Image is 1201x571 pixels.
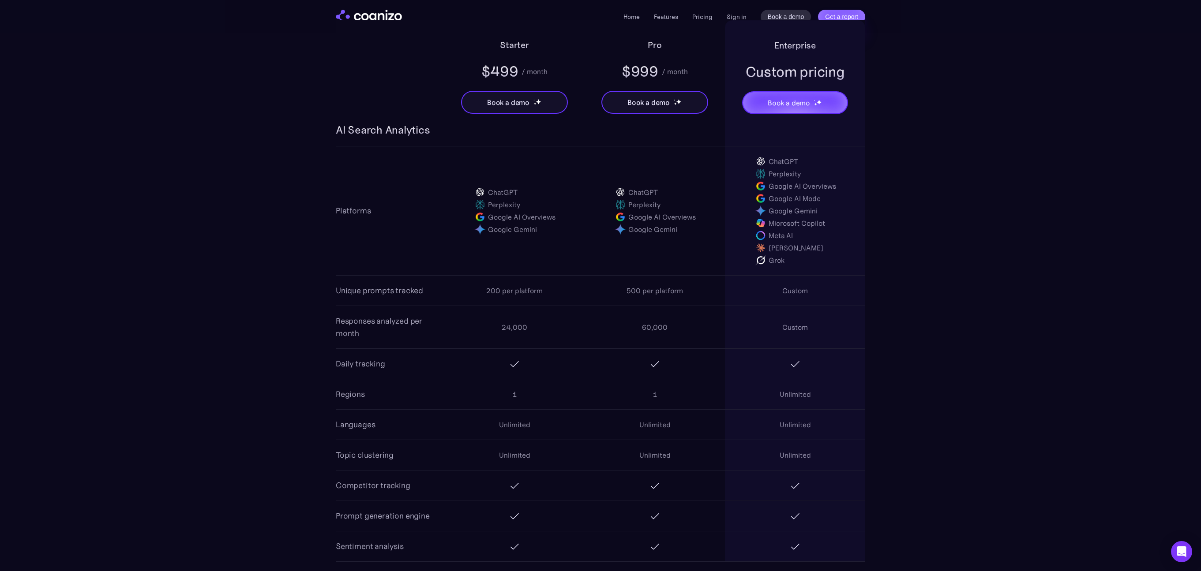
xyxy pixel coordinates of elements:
[662,66,688,77] div: / month
[639,419,671,430] div: Unlimited
[814,103,817,106] img: star
[742,91,848,114] a: Book a demostarstarstar
[642,322,668,332] div: 60,000
[336,10,402,24] img: cognizo logo
[653,389,657,399] div: 1
[782,322,808,332] div: Custom
[336,388,365,400] div: Regions
[769,218,825,228] div: Microsoft Copilot
[536,99,541,104] img: star
[486,285,543,296] div: 200 per platform
[622,62,658,81] div: $999
[814,100,815,101] img: star
[769,181,836,191] div: Google AI Overviews
[336,10,402,24] a: home
[746,62,845,82] div: Custom pricing
[336,510,430,522] div: Prompt generation engine
[488,187,518,198] div: ChatGPT
[780,450,811,460] div: Unlimited
[461,91,568,114] a: Book a demostarstarstar
[674,102,677,105] img: star
[487,97,529,108] div: Book a demo
[488,224,537,235] div: Google Gemini
[654,13,678,21] a: Features
[623,13,640,21] a: Home
[336,479,410,492] div: Competitor tracking
[500,38,529,52] h2: Starter
[780,389,811,399] div: Unlimited
[502,322,527,332] div: 24,000
[481,62,518,81] div: $499
[769,230,793,241] div: Meta AI
[336,540,404,552] div: Sentiment analysis
[769,156,798,167] div: ChatGPT
[769,255,784,265] div: Grok
[628,187,658,198] div: ChatGPT
[499,419,530,430] div: Unlimited
[769,168,801,179] div: Perplexity
[336,418,375,431] div: Languages
[769,205,818,216] div: Google Gemini
[628,224,677,235] div: Google Gemini
[627,97,670,108] div: Book a demo
[336,315,444,340] div: Responses analyzed per month
[336,449,394,461] div: Topic clustering
[627,285,683,296] div: 500 per platform
[488,199,520,210] div: Perplexity
[499,450,530,460] div: Unlimited
[513,389,517,399] div: 1
[782,285,808,296] div: Custom
[336,284,423,297] div: Unique prompts tracked
[774,38,816,52] h2: Enterprise
[639,450,671,460] div: Unlimited
[648,38,661,52] h2: Pro
[768,97,810,108] div: Book a demo
[628,212,696,222] div: Google AI Overviews
[336,205,371,217] div: Platforms
[761,10,811,24] a: Book a demo
[533,99,535,101] img: star
[727,11,747,22] a: Sign in
[692,13,713,21] a: Pricing
[769,193,821,204] div: Google AI Mode
[676,99,682,104] img: star
[488,212,555,222] div: Google AI Overviews
[336,123,430,137] h3: AI Search Analytics
[522,66,548,77] div: / month
[1171,541,1192,562] div: Open Intercom Messenger
[816,99,822,105] img: star
[601,91,708,114] a: Book a demostarstarstar
[628,199,661,210] div: Perplexity
[769,243,823,253] div: [PERSON_NAME]
[818,10,865,24] a: Get a report
[533,102,537,105] img: star
[336,358,385,370] div: Daily tracking
[780,419,811,430] div: Unlimited
[674,99,675,101] img: star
